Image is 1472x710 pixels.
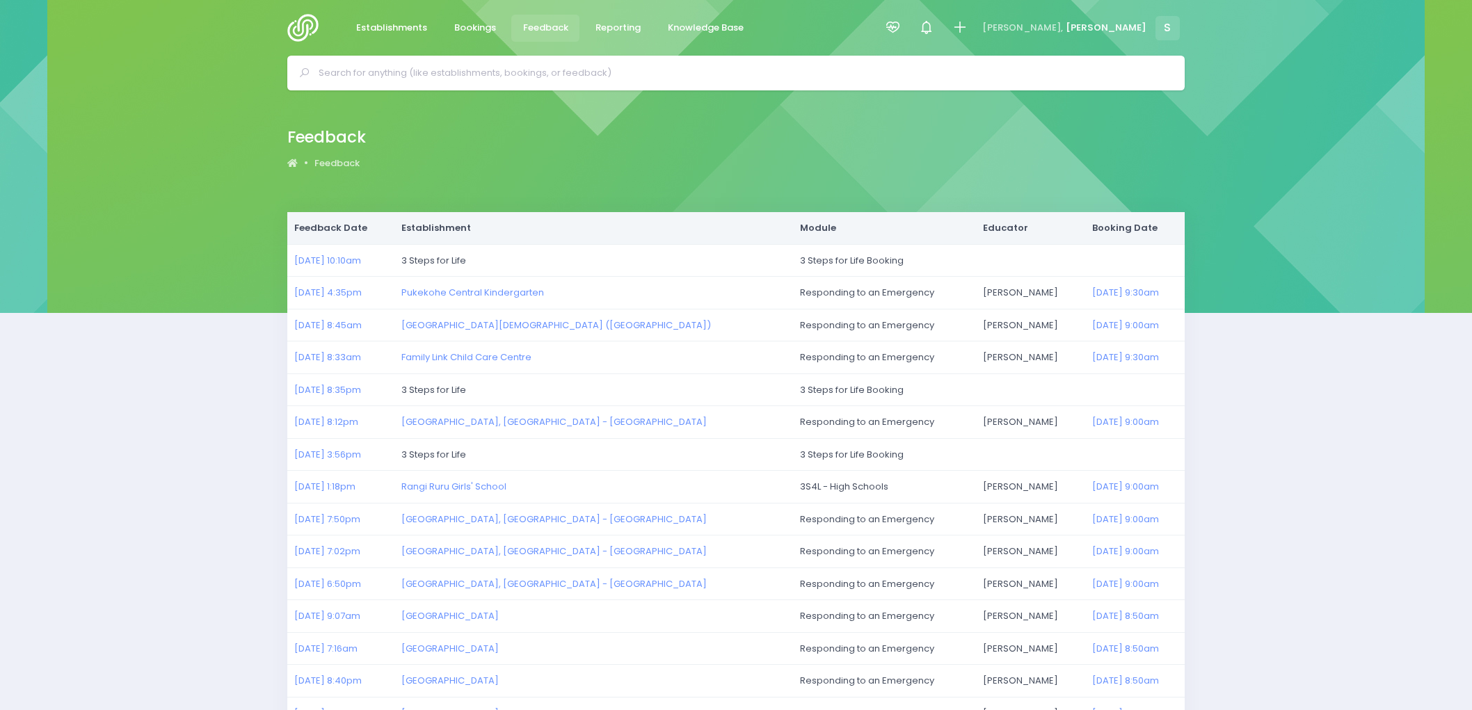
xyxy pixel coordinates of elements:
a: [DATE] 1:18pm [294,480,355,493]
td: [PERSON_NAME] [976,341,1085,374]
a: Establishments [344,15,438,42]
a: [DATE] 9:00am [1092,480,1159,493]
a: [GEOGRAPHIC_DATA], [GEOGRAPHIC_DATA] - [GEOGRAPHIC_DATA] [401,577,707,590]
a: [DATE] 8:50am [1092,609,1159,622]
td: [PERSON_NAME] [976,665,1085,697]
span: Bookings [454,21,496,35]
a: [DATE] 8:40pm [294,674,362,687]
th: Educator [976,212,1085,244]
th: Feedback Date [287,212,394,244]
td: 3S4L - High Schools [793,471,975,503]
td: [PERSON_NAME] [976,632,1085,665]
a: [DATE] 8:45am [294,318,362,332]
a: [GEOGRAPHIC_DATA], [GEOGRAPHIC_DATA] - [GEOGRAPHIC_DATA] [401,415,707,428]
a: [DATE] 9:00am [1092,544,1159,558]
a: [DATE] 6:50pm [294,577,361,590]
a: [DATE] 3:56pm [294,448,361,461]
td: [PERSON_NAME] [976,503,1085,535]
td: Responding to an Emergency [793,535,975,568]
td: [PERSON_NAME] [976,567,1085,600]
a: [GEOGRAPHIC_DATA], [GEOGRAPHIC_DATA] - [GEOGRAPHIC_DATA] [401,544,707,558]
span: [PERSON_NAME], [982,21,1063,35]
td: Responding to an Emergency [793,277,975,309]
a: [GEOGRAPHIC_DATA] [401,642,499,655]
td: Responding to an Emergency [793,309,975,341]
a: [DATE] 8:12pm [294,415,358,428]
a: Rangi Ruru Girls' School [401,480,506,493]
td: [PERSON_NAME] [976,535,1085,568]
span: 3 Steps for Life [401,383,466,396]
a: [DATE] 7:50pm [294,513,360,526]
td: [PERSON_NAME] [976,406,1085,439]
a: [DATE] 8:35pm [294,383,361,396]
span: 3 Steps for Life [401,254,466,267]
a: Feedback [511,15,579,42]
a: [DATE] 8:50am [1092,642,1159,655]
td: Responding to an Emergency [793,503,975,535]
a: Family Link Child Care Centre [401,350,531,364]
a: Knowledge Base [656,15,755,42]
span: [PERSON_NAME] [1066,21,1146,35]
a: [DATE] 9:30am [1092,286,1159,299]
td: 3 Steps for Life Booking [793,438,1185,471]
a: [DATE] 8:50am [1092,674,1159,687]
a: Feedback [314,156,360,170]
span: Knowledge Base [668,21,744,35]
td: Responding to an Emergency [793,632,975,665]
a: [DATE] 9:00am [1092,318,1159,332]
a: Reporting [584,15,652,42]
th: Establishment [394,212,794,244]
span: 3 Steps for Life [401,448,466,461]
td: [PERSON_NAME] [976,277,1085,309]
a: Pukekohe Central Kindergarten [401,286,544,299]
a: [DATE] 4:35pm [294,286,362,299]
td: Responding to an Emergency [793,665,975,697]
td: [PERSON_NAME] [976,309,1085,341]
a: [GEOGRAPHIC_DATA], [GEOGRAPHIC_DATA] - [GEOGRAPHIC_DATA] [401,513,707,526]
td: 3 Steps for Life Booking [793,244,1185,277]
span: Reporting [595,21,641,35]
a: Bookings [442,15,507,42]
td: Responding to an Emergency [793,567,975,600]
td: [PERSON_NAME] [976,471,1085,503]
td: Responding to an Emergency [793,600,975,633]
a: [DATE] 8:33am [294,350,361,364]
th: Booking Date [1085,212,1185,244]
a: [DATE] 9:30am [1092,350,1159,364]
th: Module [793,212,975,244]
a: [DATE] 9:07am [294,609,360,622]
td: [PERSON_NAME] [976,600,1085,633]
td: 3 Steps for Life Booking [793,373,1185,406]
a: [GEOGRAPHIC_DATA] [401,674,499,687]
a: [GEOGRAPHIC_DATA][DEMOGRAPHIC_DATA] ([GEOGRAPHIC_DATA]) [401,318,711,332]
a: [GEOGRAPHIC_DATA] [401,609,499,622]
td: Responding to an Emergency [793,341,975,374]
span: Establishments [356,21,427,35]
a: [DATE] 10:10am [294,254,361,267]
a: [DATE] 7:02pm [294,544,360,558]
a: [DATE] 7:16am [294,642,358,655]
a: [DATE] 9:00am [1092,513,1159,526]
input: Search for anything (like establishments, bookings, or feedback) [319,63,1165,83]
a: [DATE] 9:00am [1092,415,1159,428]
td: Responding to an Emergency [793,406,975,439]
h2: Feedback [287,128,366,147]
a: [DATE] 9:00am [1092,577,1159,590]
img: Logo [287,14,327,42]
span: Feedback [523,21,568,35]
span: S [1155,16,1180,40]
